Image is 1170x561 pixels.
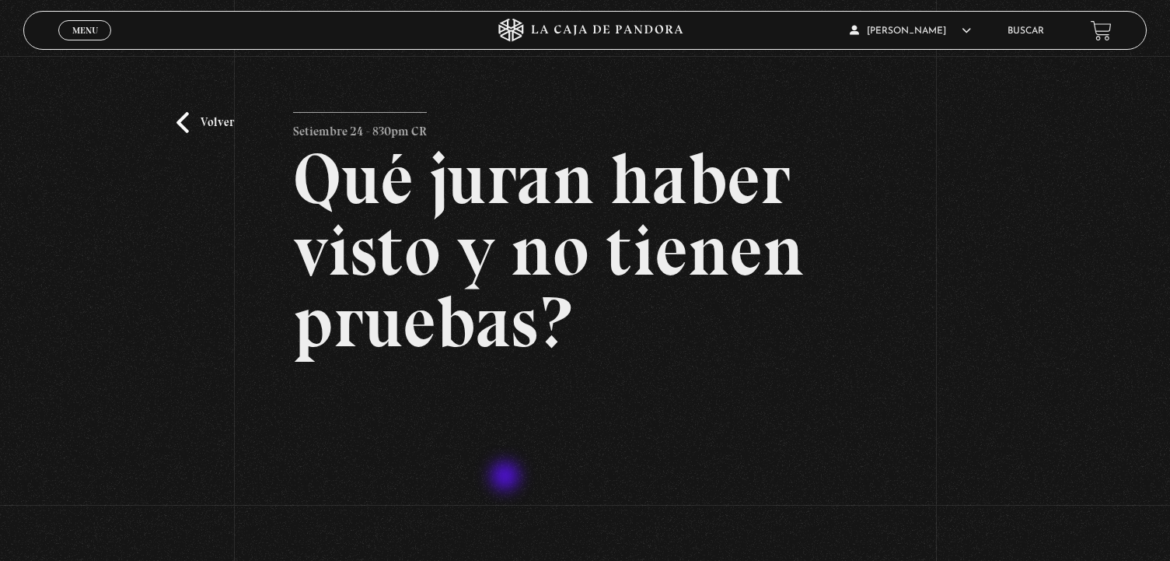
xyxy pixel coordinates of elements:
[1008,26,1044,36] a: Buscar
[67,39,103,50] span: Cerrar
[293,112,427,143] p: Setiembre 24 - 830pm CR
[72,26,98,35] span: Menu
[293,143,877,358] h2: Qué juran haber visto y no tienen pruebas?
[1091,20,1112,41] a: View your shopping cart
[850,26,971,36] span: [PERSON_NAME]
[176,112,234,133] a: Volver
